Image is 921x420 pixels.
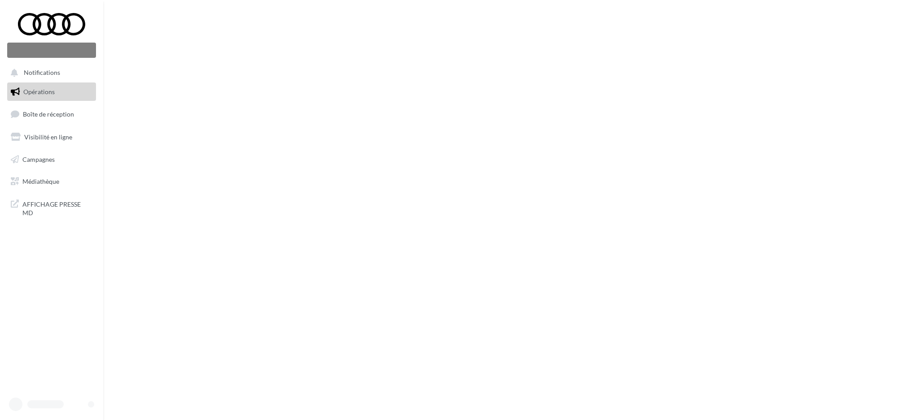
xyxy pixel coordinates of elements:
span: Opérations [23,88,55,95]
div: Nouvelle campagne [7,43,96,58]
span: Boîte de réception [23,110,74,118]
span: Campagnes [22,155,55,163]
a: Boîte de réception [5,104,98,124]
a: Médiathèque [5,172,98,191]
a: Campagnes [5,150,98,169]
span: AFFICHAGE PRESSE MD [22,198,92,217]
span: Visibilité en ligne [24,133,72,141]
a: Visibilité en ligne [5,128,98,147]
span: Notifications [24,69,60,77]
a: Opérations [5,82,98,101]
span: Médiathèque [22,178,59,185]
a: AFFICHAGE PRESSE MD [5,195,98,221]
